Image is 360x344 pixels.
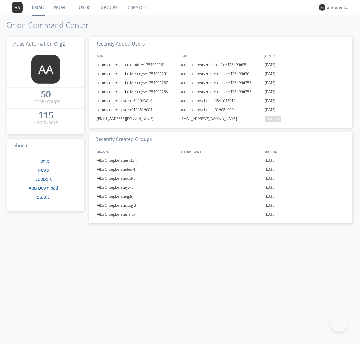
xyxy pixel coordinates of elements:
div: automation+atlastest0196819604 [95,105,178,114]
a: 50 [41,91,51,98]
span: [DATE] [265,192,276,201]
div: automation+atlas0017+org2 [327,4,349,10]
a: Home [37,158,49,164]
div: AtlasGroupDeletedeuvj [95,165,178,174]
a: Status [37,194,50,200]
div: AtlasGroupDeleteywlpi [95,183,178,192]
img: 373638.png [31,55,60,84]
img: 373638.png [12,2,23,13]
a: automation+atlastest0196819604automation+atlastest0196819604[DATE] [89,105,352,114]
div: JOINED [263,51,347,60]
div: [EMAIL_ADDRESS][DOMAIN_NAME] [95,114,178,123]
div: Total Groups [32,98,60,105]
a: AtlasGroupDeleteshrux[DATE] [89,210,352,219]
a: automation+userbulksettings+1754966761automation+userbulksettings+1754966761[DATE] [89,69,352,78]
a: automation+usereditprofile+1754966951automation+usereditprofile+1754966951[DATE] [89,60,352,69]
img: 373638.png [319,4,325,11]
a: AtlasGroupDeletedeuvj[DATE] [89,165,352,174]
div: AtlasGroupDeletexoqyd [95,201,178,210]
a: App Download [29,185,58,191]
a: automation+userbulksettings+1754966757automation+userbulksettings+1754966757[DATE] [89,78,352,87]
div: automation+userbulksettings+1754966753 [179,87,263,96]
span: [DATE] [265,201,276,210]
span: [DATE] [265,78,276,87]
h3: Recently Added Users [89,37,352,52]
h3: Recently Created Groups [89,132,352,147]
div: 50 [41,91,51,97]
div: AtlasGroupDeleteoxdvt [95,174,178,183]
div: automation+userbulksettings+1754966761 [179,69,263,78]
div: automation+atlastest4841643016 [95,96,178,105]
span: [DATE] [265,96,276,105]
div: automation+userbulksettings+1754966761 [95,69,178,78]
div: automation+userbulksettings+1754966757 [179,78,263,87]
a: AtlasGroupDeletexoqyd[DATE] [89,201,352,210]
div: EMAIL [179,51,263,60]
div: CREATED [263,147,347,156]
span: [DATE] [265,165,276,174]
span: [DATE] [265,87,276,96]
div: automation+userbulksettings+1754966757 [95,78,178,87]
div: SYSTEM_NAME [179,147,263,156]
a: automation+userbulksettings+1754966753automation+userbulksettings+1754966753[DATE] [89,87,352,96]
iframe: Toggle Customer Support [330,314,348,332]
span: [DATE] [265,69,276,78]
div: automation+atlastest4841643016 [179,96,263,105]
div: automation+usereditprofile+1754966951 [95,60,178,69]
a: AtlasGroupDeleteoxdvt[DATE] [89,174,352,183]
div: automation+atlastest0196819604 [179,105,263,114]
span: [DATE] [265,105,276,114]
a: 115 [38,112,54,119]
div: NAMES [95,51,178,60]
div: Total Users [34,119,58,126]
span: pending [265,116,281,122]
a: AtlasGroupDeleteywlpi[DATE] [89,183,352,192]
div: automation+userbulksettings+1754966753 [95,87,178,96]
a: Support [35,176,52,182]
span: [DATE] [265,183,276,192]
a: [EMAIL_ADDRESS][DOMAIN_NAME][EMAIL_ADDRESS][DOMAIN_NAME]pending [89,114,352,123]
span: Atlas Automation Org2 [13,40,65,47]
a: AtlasGroupDeletemskyn[DATE] [89,156,352,165]
div: AtlasGroupDeletemskyn [95,156,178,165]
div: GROUPS [95,147,178,156]
a: automation+atlastest4841643016automation+atlastest4841643016[DATE] [89,96,352,105]
div: AtlasGroupDeleteqpirj [95,192,178,201]
a: AtlasGroupDeleteqpirj[DATE] [89,192,352,201]
h3: Shortcuts [7,139,84,153]
span: [DATE] [265,174,276,183]
div: AtlasGroupDeleteshrux [95,210,178,219]
div: automation+usereditprofile+1754966951 [179,60,263,69]
span: [DATE] [265,156,276,165]
div: 115 [38,112,54,118]
span: [DATE] [265,210,276,219]
a: News [38,167,49,173]
div: [EMAIL_ADDRESS][DOMAIN_NAME] [179,114,263,123]
span: [DATE] [265,60,276,69]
